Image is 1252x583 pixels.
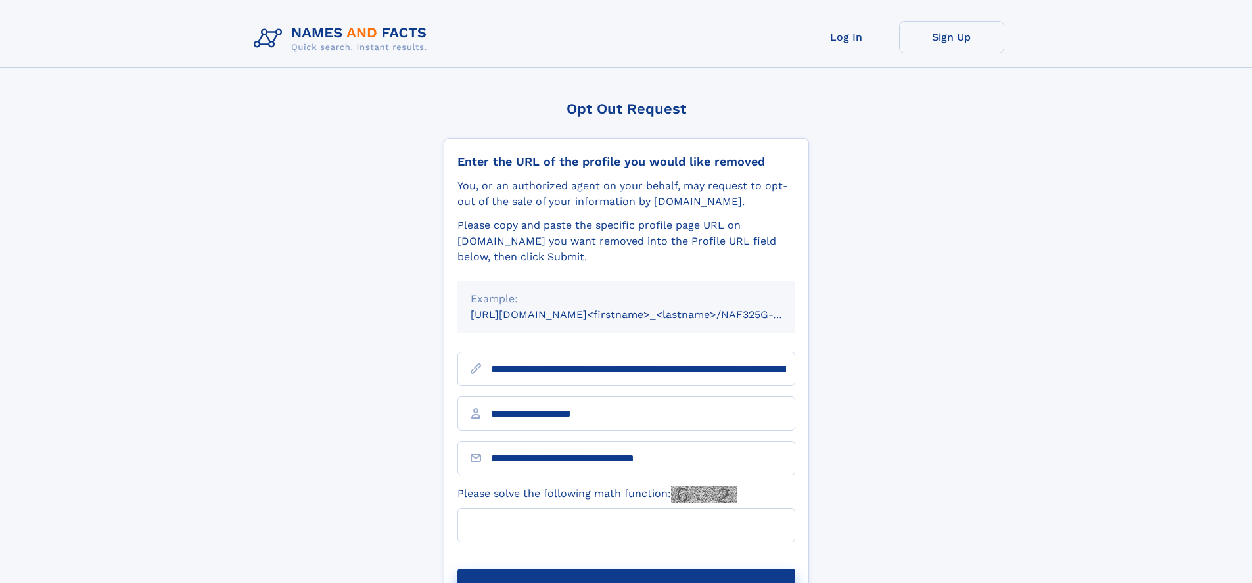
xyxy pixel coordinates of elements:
[444,101,809,117] div: Opt Out Request
[457,154,795,169] div: Enter the URL of the profile you would like removed
[248,21,438,57] img: Logo Names and Facts
[457,218,795,265] div: Please copy and paste the specific profile page URL on [DOMAIN_NAME] you want removed into the Pr...
[457,178,795,210] div: You, or an authorized agent on your behalf, may request to opt-out of the sale of your informatio...
[457,486,737,503] label: Please solve the following math function:
[899,21,1004,53] a: Sign Up
[794,21,899,53] a: Log In
[471,308,820,321] small: [URL][DOMAIN_NAME]<firstname>_<lastname>/NAF325G-xxxxxxxx
[471,291,782,307] div: Example:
